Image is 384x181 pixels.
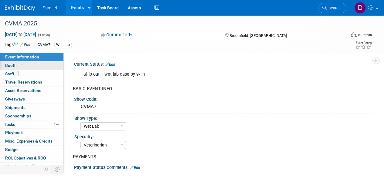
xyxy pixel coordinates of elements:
[5,139,53,143] span: Misc. Expenses & Credits
[5,54,39,59] span: Event Information
[74,114,369,121] div: Show Type:
[5,71,20,76] span: Staff
[5,105,25,110] span: Shipments
[5,32,36,37] span: [DATE] [DATE]
[318,3,346,13] a: Search
[0,61,63,70] a: Booth
[229,33,287,38] span: Broomfield, [GEOGRAPHIC_DATA]
[5,122,15,127] span: Tasks
[358,33,372,37] div: In-Person
[5,63,24,68] span: Booth
[19,64,22,67] i: Booth reservation complete
[18,32,23,37] span: to
[0,53,63,61] a: Event Information
[20,43,30,47] a: Edit
[5,41,30,48] td: Tags
[0,154,63,162] a: ROI, Objectives & ROO
[0,163,63,171] a: Attachments1
[0,112,63,120] a: Sponsorships
[36,42,52,48] div: CVMA7
[3,18,341,29] div: CVMA 2025
[79,68,313,81] div: Ship out 1 wet lab case by 9/11
[5,114,31,118] span: Sponsorships
[54,42,72,48] div: Wet Lab
[41,165,51,173] td: Personalize Event Tab Strip
[5,5,35,11] img: ExhibitDay
[31,164,36,169] span: 1
[79,102,367,111] div: CVMA7
[0,104,63,112] a: Shipments
[99,32,135,38] button: Committed
[5,97,25,101] span: Giveaways
[327,6,341,10] span: Search
[0,120,63,129] a: Tasks
[16,71,20,76] span: 1
[42,5,57,10] span: Surgitel
[354,2,366,14] img: Daniel Green
[74,95,372,102] div: Show Code:
[5,80,42,84] span: Travel Reservations
[5,147,19,152] span: Budget
[0,137,63,145] a: Misc. Expenses & Credits
[0,95,63,103] a: Giveaways
[74,60,372,67] div: Current Status:
[130,166,140,170] a: Edit
[351,32,357,37] img: Format-Inperson.png
[5,164,36,169] span: Attachments
[5,156,46,160] span: ROI, Objectives & ROO
[5,130,23,135] span: Playbook
[318,31,372,41] div: Event Format
[355,41,372,44] div: Event Rating
[0,87,63,95] a: Asset Reservations
[73,86,367,92] div: BASIC EVENT INFO
[74,132,369,140] div: Specialty:
[73,154,367,160] div: PAYMENTS
[0,129,63,137] a: Playbook
[0,78,63,86] a: Travel Reservations
[0,70,63,78] a: Staff1
[5,88,41,93] span: Asset Reservations
[105,62,115,67] a: Edit
[51,165,64,173] td: Toggle Event Tabs
[37,33,50,37] span: (4 days)
[0,146,63,154] a: Budget
[74,163,372,171] div: Payment Status Comments:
